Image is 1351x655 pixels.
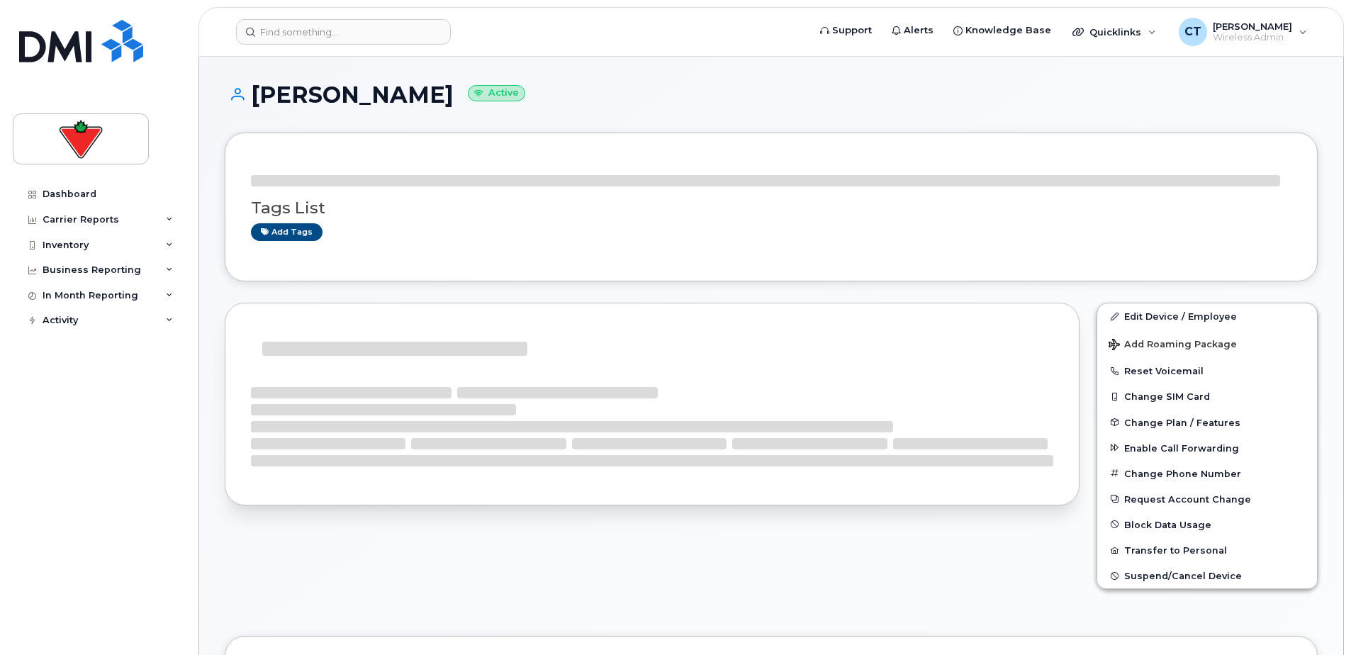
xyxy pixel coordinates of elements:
[1097,435,1317,461] button: Enable Call Forwarding
[1097,461,1317,486] button: Change Phone Number
[1109,339,1237,352] span: Add Roaming Package
[1097,329,1317,358] button: Add Roaming Package
[1097,303,1317,329] a: Edit Device / Employee
[251,199,1291,217] h3: Tags List
[1097,384,1317,409] button: Change SIM Card
[1097,563,1317,588] button: Suspend/Cancel Device
[251,223,323,241] a: Add tags
[1097,358,1317,384] button: Reset Voicemail
[1097,537,1317,563] button: Transfer to Personal
[468,85,525,101] small: Active
[1097,512,1317,537] button: Block Data Usage
[1097,410,1317,435] button: Change Plan / Features
[1124,417,1240,427] span: Change Plan / Features
[1097,486,1317,512] button: Request Account Change
[225,82,1318,107] h1: [PERSON_NAME]
[1124,571,1242,581] span: Suspend/Cancel Device
[1124,442,1239,453] span: Enable Call Forwarding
